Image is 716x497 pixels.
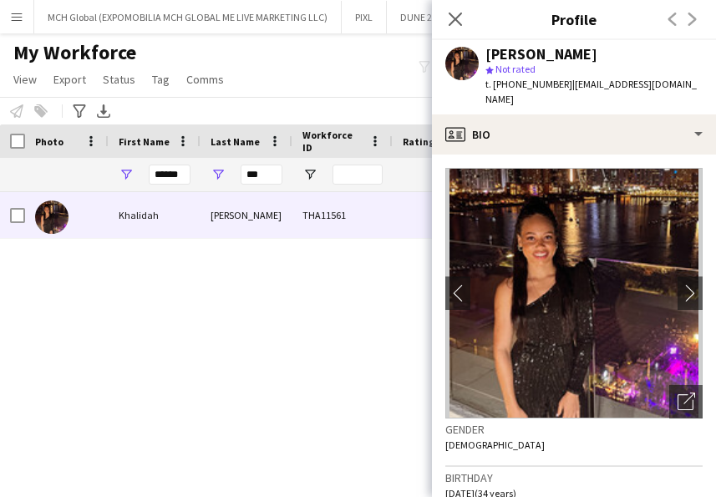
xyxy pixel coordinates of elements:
a: View [7,68,43,90]
input: Last Name Filter Input [241,165,282,185]
span: [DEMOGRAPHIC_DATA] [445,439,545,451]
span: Last Name [211,135,260,148]
div: Bio [432,114,716,155]
span: | [EMAIL_ADDRESS][DOMAIN_NAME] [485,78,697,105]
span: First Name [119,135,170,148]
button: Open Filter Menu [302,167,317,182]
input: Workforce ID Filter Input [333,165,383,185]
span: Rating [403,135,434,148]
h3: Profile [432,8,716,30]
a: Tag [145,68,176,90]
button: DUNE 23 [387,1,451,33]
span: Workforce ID [302,129,363,154]
span: Photo [35,135,63,148]
app-action-btn: Export XLSX [94,101,114,121]
div: Open photos pop-in [669,385,703,418]
span: Comms [186,72,224,87]
div: Khalidah [109,192,201,238]
h3: Birthday [445,470,703,485]
a: Comms [180,68,231,90]
button: PIXL [342,1,387,33]
app-action-btn: Advanced filters [69,101,89,121]
span: Status [103,72,135,87]
h3: Gender [445,422,703,437]
img: Khalidah Bin-Ali [35,200,69,234]
span: My Workforce [13,40,136,65]
img: Crew avatar or photo [445,168,703,418]
div: [PERSON_NAME] [201,192,292,238]
button: Open Filter Menu [211,167,226,182]
span: View [13,72,37,87]
div: THA11561 [292,192,393,238]
span: t. [PHONE_NUMBER] [485,78,572,90]
button: Open Filter Menu [119,167,134,182]
span: Export [53,72,86,87]
div: [PERSON_NAME] [485,47,597,62]
a: Status [96,68,142,90]
input: First Name Filter Input [149,165,190,185]
span: Tag [152,72,170,87]
span: Not rated [495,63,536,75]
button: MCH Global (EXPOMOBILIA MCH GLOBAL ME LIVE MARKETING LLC) [34,1,342,33]
a: Export [47,68,93,90]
